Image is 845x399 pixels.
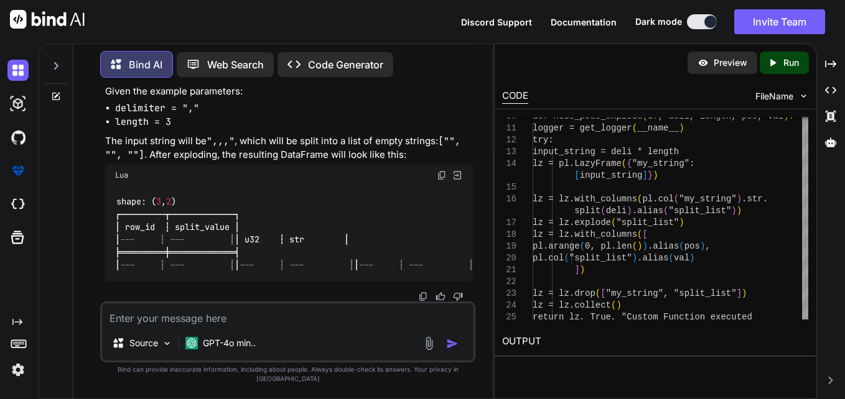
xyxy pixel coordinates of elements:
span: ( [679,241,684,251]
span: split [575,206,601,216]
span: ) [784,111,789,121]
div: 18 [502,229,516,241]
h2: OUTPUT [495,327,816,356]
span: ) [679,123,684,133]
img: preview [698,57,709,68]
span: 3 [156,196,161,208]
span: ( [595,288,600,298]
span: lz = lz.drop [533,288,595,298]
span: "split_list" [569,253,632,263]
span: "my_string": [632,158,695,168]
span: ( [564,253,569,263]
span: ( [663,206,668,216]
p: Preview [714,57,747,69]
span: ( [632,241,637,251]
span: lz = lz.explode [533,218,611,227]
span: ( [601,206,606,216]
img: Bind AI [10,10,85,29]
div: 16 [502,193,516,205]
div: CODE [502,89,528,104]
span: } [648,170,653,180]
span: try: [533,135,554,145]
span: [ [575,170,580,180]
div: 15 [502,181,516,193]
div: 23 [502,288,516,300]
span: ] [643,170,648,180]
span: { [627,158,632,168]
code: delimiter = "," [115,102,199,114]
span: deli [606,206,627,216]
span: val [674,253,689,263]
span: def hobs_pose_explode [533,111,642,121]
div: 22 [502,276,516,288]
div: 10 [502,111,516,122]
span: ) [632,253,637,263]
img: Pick Models [162,338,172,349]
span: ) [737,206,742,216]
img: attachment [422,336,436,351]
span: [ [601,288,606,298]
span: logger = get_logger [533,123,632,133]
span: ) [679,218,684,227]
span: ( [622,158,627,168]
span: ) [742,288,747,298]
p: GPT-4o min.. [203,337,256,349]
span: lz = lz.with_columns [533,229,637,239]
div: 13 [502,146,516,158]
span: Lua [115,170,128,180]
span: .str. [742,194,768,204]
div: 24 [502,300,516,311]
span: ) [580,265,585,275]
span: 2 [166,196,171,208]
span: pos [684,241,700,251]
div: 25 [502,311,516,323]
span: "my_string", "split_list" [606,288,737,298]
span: Documentation [551,17,617,27]
span: ) [737,194,742,204]
button: Discord Support [461,16,532,29]
div: 14 [502,158,516,170]
img: GPT-4o mini [185,337,198,349]
span: lz = pl.LazyFrame [533,158,622,168]
div: 21 [502,264,516,276]
p: Code Generator [308,57,383,72]
span: "split_list" [617,218,679,227]
span: --- ┆ --- │ [240,260,354,271]
span: "split_list" [669,206,732,216]
span: df, deli, length, pos, val [648,111,783,121]
span: FileName [755,90,793,103]
code: ",,," [207,135,235,147]
span: ( [611,218,616,227]
span: input_string = deli * length [533,147,679,157]
div: 17 [502,217,516,229]
button: Documentation [551,16,617,29]
span: ] [737,288,742,298]
span: --- ┆ --- │ [120,260,235,271]
span: __name__ [637,123,679,133]
span: : [789,111,794,121]
span: --- ┆ --- │ [120,234,235,245]
span: ) [653,170,658,180]
span: ( [643,111,648,121]
span: Dark mode [635,16,682,28]
div: 11 [502,122,516,134]
p: The input string will be , which will be split into a list of empty strings: . After exploding, t... [105,134,473,162]
p: Web Search [207,57,264,72]
span: pl.col [643,194,674,204]
img: premium [7,160,29,181]
p: Run [783,57,799,69]
span: ( [637,229,642,239]
span: lz = lz.collect [533,300,611,310]
img: copy [418,291,428,301]
span: .alias [632,206,663,216]
span: ( [580,241,585,251]
span: ) [700,241,705,251]
span: .alias [648,241,679,251]
span: input_string [580,170,643,180]
button: Invite Team [734,9,825,34]
span: 0, pl.len [585,241,632,251]
span: ] [575,265,580,275]
img: icon [446,337,459,350]
code: length = 3 [115,116,171,128]
div: 19 [502,241,516,252]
